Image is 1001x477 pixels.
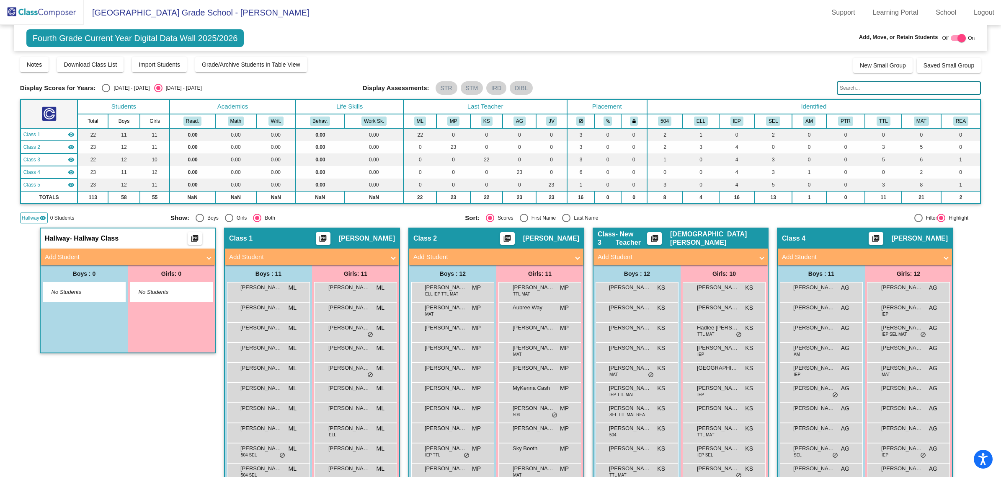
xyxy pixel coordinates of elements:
th: Reading Intervention [941,114,980,128]
th: Math Intervention [902,114,941,128]
td: Michelle Lassard - No Class Name [21,128,78,141]
td: 0 [536,128,567,141]
td: Jennifer VanHise - No Class Name [21,179,78,191]
td: 0.00 [215,141,256,153]
div: Scores [494,214,513,222]
td: 3 [567,141,595,153]
button: Print Students Details [647,232,662,245]
mat-chip: IRD [486,81,506,95]
mat-panel-title: Add Student [782,252,938,262]
span: ML [289,283,297,292]
td: 11 [140,141,170,153]
mat-radio-group: Select an option [102,84,201,92]
td: 0 [503,179,536,191]
span: Show: [170,214,189,222]
div: Boys : 11 [778,265,865,282]
td: 11 [865,191,902,204]
div: Boys : 11 [225,265,312,282]
td: 13 [754,191,792,204]
button: Import Students [132,57,187,72]
div: Boys : 12 [409,265,496,282]
th: Last Teacher [403,99,567,114]
td: 0 [621,166,647,179]
td: 0 [436,166,470,179]
td: 3 [567,128,595,141]
th: Students [77,99,170,114]
span: 0 Students [50,214,74,222]
td: 0 [826,191,865,204]
th: 504 Plan [647,114,683,128]
td: 12 [108,153,139,166]
td: 1 [792,191,826,204]
mat-icon: visibility [68,131,75,138]
div: First Name [528,214,556,222]
mat-icon: visibility [68,156,75,163]
td: 0 [470,179,503,191]
button: MAT [914,117,929,126]
a: Logout [967,6,1001,19]
td: 3 [567,153,595,166]
th: Social Emotional Needs [754,114,792,128]
td: 6 [902,153,941,166]
span: Display Assessments: [363,84,429,92]
th: Boys [108,114,139,128]
td: 0.00 [170,166,215,179]
button: JV [546,117,557,126]
td: 0 [621,141,647,153]
th: Michelle Lassard [403,114,436,128]
mat-panel-title: Add Student [229,252,385,262]
mat-icon: picture_as_pdf [318,234,328,246]
td: 0 [594,179,621,191]
td: 0.00 [256,179,296,191]
td: 0 [594,141,621,153]
span: Hallway [22,214,39,222]
td: 22 [403,191,436,204]
mat-expansion-panel-header: Add Student [41,249,215,265]
th: Ann Green [503,114,536,128]
div: Girls: 0 [128,265,215,282]
mat-icon: visibility [39,215,46,221]
div: Boys : 12 [593,265,681,282]
mat-icon: picture_as_pdf [190,234,200,246]
th: Parent Request [826,114,865,128]
span: Class 1 [229,234,253,243]
span: Class 3 [23,156,40,163]
td: 0.00 [345,153,404,166]
mat-icon: visibility [68,144,75,150]
button: Math [228,117,244,126]
input: Search... [837,81,981,95]
button: KS [481,117,493,126]
td: 0 [503,141,536,153]
td: 0 [403,141,436,153]
td: 0 [865,166,902,179]
th: Girls [140,114,170,128]
mat-radio-group: Select an option [170,214,459,222]
td: 23 [77,179,108,191]
td: 23 [536,191,567,204]
button: PTR [838,117,853,126]
td: NaN [170,191,215,204]
td: 23 [503,191,536,204]
td: 0 [826,141,865,153]
span: [PERSON_NAME] [240,283,282,292]
td: 0 [941,128,980,141]
td: 0 [621,128,647,141]
td: 0 [941,141,980,153]
td: 0.00 [170,179,215,191]
div: Girls: 10 [681,265,768,282]
td: Ann Green - No Class Name [21,166,78,179]
td: 0.00 [256,128,296,141]
mat-expansion-panel-header: Add Student [778,249,952,265]
div: Filter [923,214,937,222]
td: 0 [647,166,683,179]
span: Hallway [45,234,70,243]
td: 0 [792,153,826,166]
th: Individualized Education Plan [719,114,754,128]
td: 0 [403,179,436,191]
span: Notes [27,61,42,68]
td: 0 [470,141,503,153]
td: 0 [470,128,503,141]
th: English Language Learner [683,114,720,128]
td: 0.00 [215,128,256,141]
td: 3 [865,141,902,153]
